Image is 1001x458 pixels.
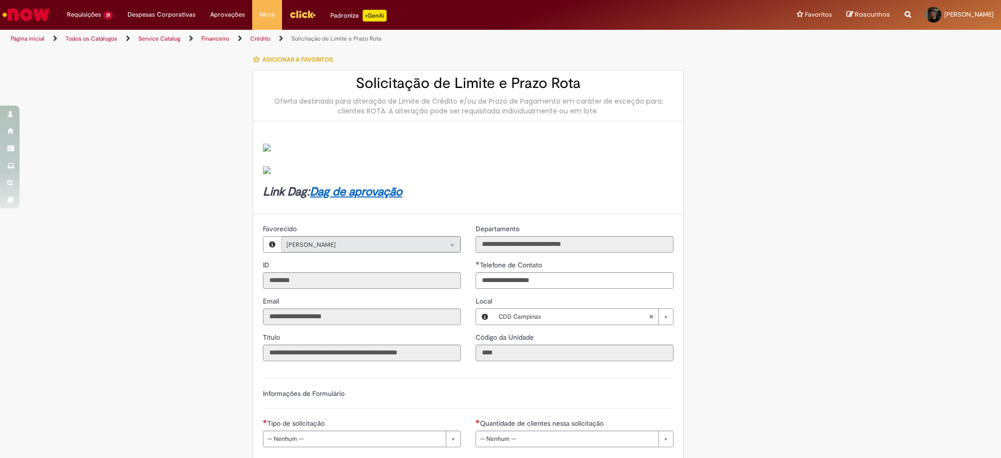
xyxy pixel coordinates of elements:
[944,10,994,19] span: [PERSON_NAME]
[263,297,281,305] span: Somente leitura - Email
[644,309,658,325] abbr: Limpar campo Local
[262,56,333,64] span: Adicionar a Favoritos
[67,10,101,20] span: Requisições
[260,10,275,20] span: More
[855,10,890,19] span: Rascunhos
[476,297,494,305] span: Local
[480,261,544,269] span: Telefone de Contato
[263,345,461,361] input: Título
[201,35,229,43] a: Financeiro
[65,35,117,43] a: Todos os Catálogos
[267,419,326,428] span: Tipo de solicitação
[263,237,281,252] button: Favorecido, Visualizar este registro Gabriel Braga Diniz
[263,308,461,325] input: Email
[476,345,674,361] input: Código da Unidade
[476,236,674,253] input: Departamento
[263,96,674,116] div: Oferta destinada para alteração de Limite de Crédito e/ou de Prazo de Pagamento em caráter de exc...
[499,309,649,325] span: CDD Campinas
[250,35,270,43] a: Crédito
[289,7,316,22] img: click_logo_yellow_360x200.png
[476,332,536,342] label: Somente leitura - Código da Unidade
[291,35,381,43] a: Solicitação de Limite e Prazo Rota
[263,389,345,398] label: Informações de Formulário
[138,35,180,43] a: Service Catalog
[263,332,282,342] label: Somente leitura - Título
[476,419,480,423] span: Necessários
[263,272,461,289] input: ID
[263,224,299,233] span: Somente leitura - Favorecido
[263,296,281,306] label: Somente leitura - Email
[847,10,890,20] a: Rascunhos
[263,144,271,152] img: sys_attachment.do
[267,431,441,447] span: -- Nenhum --
[253,49,338,70] button: Adicionar a Favoritos
[263,75,674,91] h2: Solicitação de Limite e Prazo Rota
[480,419,606,428] span: Quantidade de clientes nessa solicitação
[476,261,480,265] span: Obrigatório Preenchido
[310,184,402,199] a: Dag de aprovação
[476,333,536,342] span: Somente leitura - Código da Unidade
[11,35,44,43] a: Página inicial
[363,10,387,22] p: +GenAi
[476,224,522,234] label: Somente leitura - Departamento
[128,10,196,20] span: Despesas Corporativas
[263,260,271,270] label: Somente leitura - ID
[263,261,271,269] span: Somente leitura - ID
[263,184,402,199] strong: Link Dag:
[476,272,674,289] input: Telefone de Contato
[476,309,494,325] button: Local, Visualizar este registro CDD Campinas
[263,166,271,174] img: sys_attachment.do
[281,237,460,252] a: [PERSON_NAME]Limpar campo Favorecido
[1,5,51,24] img: ServiceNow
[210,10,245,20] span: Aprovações
[263,419,267,423] span: Necessários
[480,431,653,447] span: -- Nenhum --
[330,10,387,22] div: Padroniza
[263,333,282,342] span: Somente leitura - Título
[286,237,435,253] span: [PERSON_NAME]
[476,224,522,233] span: Somente leitura - Departamento
[494,309,673,325] a: CDD CampinasLimpar campo Local
[805,10,832,20] span: Favoritos
[103,11,113,20] span: 31
[7,30,660,48] ul: Trilhas de página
